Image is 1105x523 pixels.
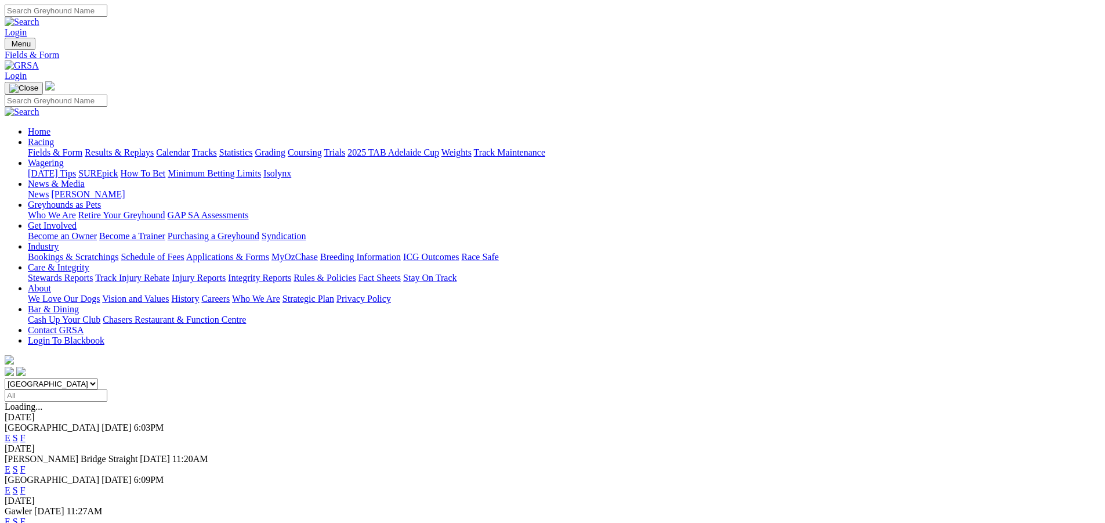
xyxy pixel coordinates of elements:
a: Stay On Track [403,273,457,283]
span: [GEOGRAPHIC_DATA] [5,475,99,485]
a: F [20,433,26,443]
span: 11:20AM [172,454,208,464]
img: Search [5,17,39,27]
img: twitter.svg [16,367,26,376]
a: Stewards Reports [28,273,93,283]
a: Coursing [288,147,322,157]
a: Rules & Policies [294,273,356,283]
input: Search [5,95,107,107]
a: Integrity Reports [228,273,291,283]
a: News [28,189,49,199]
div: Greyhounds as Pets [28,210,1100,221]
button: Toggle navigation [5,38,35,50]
span: 6:09PM [134,475,164,485]
a: News & Media [28,179,85,189]
a: Vision and Values [102,294,169,304]
a: Careers [201,294,230,304]
a: Grading [255,147,285,157]
a: Greyhounds as Pets [28,200,101,210]
img: Close [9,84,38,93]
a: Contact GRSA [28,325,84,335]
input: Search [5,5,107,17]
a: Login [5,71,27,81]
div: Bar & Dining [28,315,1100,325]
span: 6:03PM [134,423,164,432]
a: Isolynx [263,168,291,178]
img: logo-grsa-white.png [5,355,14,365]
a: GAP SA Assessments [168,210,249,220]
a: Home [28,127,50,136]
a: Tracks [192,147,217,157]
a: Trials [324,147,345,157]
a: Bookings & Scratchings [28,252,118,262]
a: Fields & Form [5,50,1100,60]
img: GRSA [5,60,39,71]
a: Bar & Dining [28,304,79,314]
a: History [171,294,199,304]
a: How To Bet [121,168,166,178]
div: Industry [28,252,1100,262]
a: ICG Outcomes [403,252,459,262]
a: E [5,433,10,443]
div: [DATE] [5,412,1100,423]
span: Menu [12,39,31,48]
span: Gawler [5,506,32,516]
div: Care & Integrity [28,273,1100,283]
a: S [13,485,18,495]
img: facebook.svg [5,367,14,376]
a: Calendar [156,147,190,157]
a: [PERSON_NAME] [51,189,125,199]
a: [DATE] Tips [28,168,76,178]
a: Login [5,27,27,37]
div: About [28,294,1100,304]
a: Cash Up Your Club [28,315,100,324]
div: Racing [28,147,1100,158]
a: Become a Trainer [99,231,165,241]
a: E [5,485,10,495]
a: Weights [441,147,472,157]
a: Care & Integrity [28,262,89,272]
span: [DATE] [102,475,132,485]
span: 11:27AM [67,506,103,516]
a: MyOzChase [271,252,318,262]
div: Wagering [28,168,1100,179]
input: Select date [5,389,107,402]
a: Strategic Plan [282,294,334,304]
a: Industry [28,241,59,251]
button: Toggle navigation [5,82,43,95]
a: We Love Our Dogs [28,294,100,304]
a: Who We Are [28,210,76,220]
a: Become an Owner [28,231,97,241]
div: News & Media [28,189,1100,200]
a: Race Safe [461,252,498,262]
a: Racing [28,137,54,147]
a: Fact Sheets [358,273,401,283]
a: S [13,464,18,474]
a: Breeding Information [320,252,401,262]
span: [DATE] [34,506,64,516]
a: Wagering [28,158,64,168]
a: Results & Replays [85,147,154,157]
a: Minimum Betting Limits [168,168,261,178]
span: [PERSON_NAME] Bridge Straight [5,454,137,464]
a: Purchasing a Greyhound [168,231,259,241]
a: S [13,433,18,443]
a: Syndication [262,231,306,241]
a: Who We Are [232,294,280,304]
div: [DATE] [5,496,1100,506]
a: Track Maintenance [474,147,545,157]
a: Get Involved [28,221,77,230]
span: [GEOGRAPHIC_DATA] [5,423,99,432]
a: 2025 TAB Adelaide Cup [347,147,439,157]
a: Login To Blackbook [28,336,104,345]
a: About [28,283,51,293]
a: Schedule of Fees [121,252,184,262]
a: Statistics [219,147,253,157]
img: logo-grsa-white.png [45,81,55,91]
a: F [20,464,26,474]
div: [DATE] [5,443,1100,454]
a: Retire Your Greyhound [78,210,165,220]
span: [DATE] [102,423,132,432]
a: Chasers Restaurant & Function Centre [103,315,246,324]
